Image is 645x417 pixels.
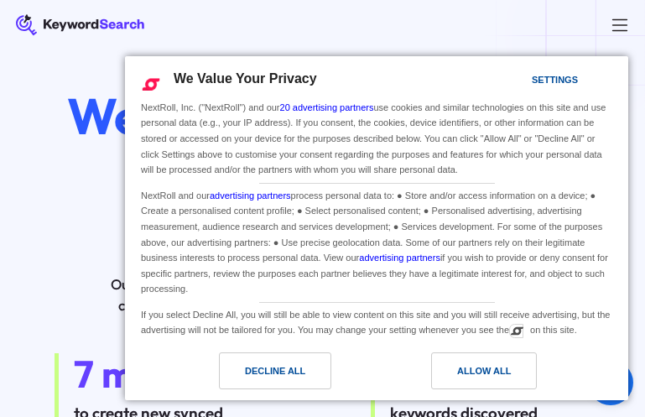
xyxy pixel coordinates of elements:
a: 20 advertising partners [280,102,374,112]
p: Our mission is to empower marketers, business owners, and content creators to reach their best au... [86,274,559,316]
div: If you select Decline All, you will still be able to view content on this site and you will still... [138,303,616,340]
a: Decline All [135,352,377,398]
span: We Value Your Privacy [174,71,317,86]
div: Settings [532,70,578,89]
a: advertising partners [359,253,440,263]
a: Allow All [377,352,618,398]
a: Settings [502,66,543,97]
span: We bring the Power of AI to Ad Targeting [67,84,577,258]
div: NextRoll, Inc. ("NextRoll") and our use cookies and similar technologies on this site and use per... [138,98,616,180]
a: advertising partners [210,190,291,201]
div: Allow All [457,362,511,380]
div: Decline All [245,362,305,380]
div: NextRoll and our process personal data to: ● Store and/or access information on a device; ● Creat... [138,184,616,299]
div: 7 mins [74,353,274,395]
